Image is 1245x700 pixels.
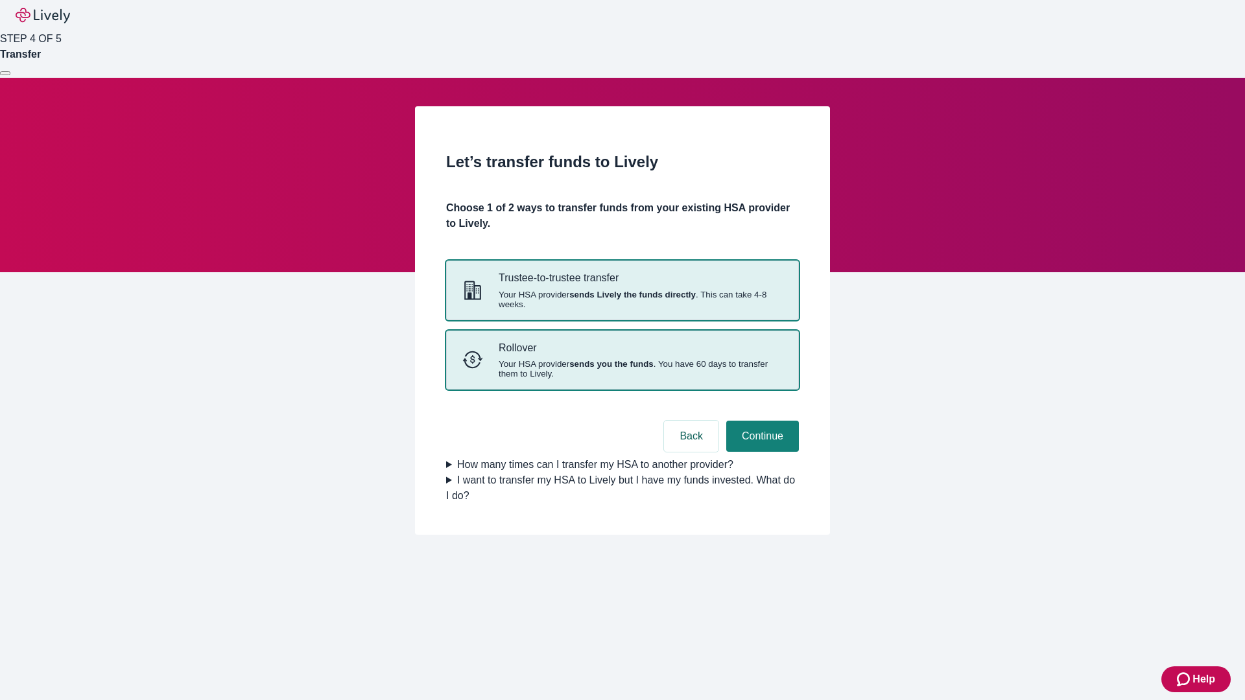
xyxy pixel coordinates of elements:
img: Lively [16,8,70,23]
summary: How many times can I transfer my HSA to another provider? [446,457,799,472]
strong: sends you the funds [569,359,654,369]
strong: sends Lively the funds directly [569,290,696,299]
span: Your HSA provider . You have 60 days to transfer them to Lively. [499,359,783,379]
button: RolloverRolloverYour HSA providersends you the funds. You have 60 days to transfer them to Lively. [447,331,798,389]
svg: Zendesk support icon [1177,671,1192,687]
p: Rollover [499,342,783,354]
svg: Trustee-to-trustee [462,280,483,301]
h2: Let’s transfer funds to Lively [446,150,799,174]
summary: I want to transfer my HSA to Lively but I have my funds invested. What do I do? [446,472,799,504]
p: Trustee-to-trustee transfer [499,272,783,284]
h4: Choose 1 of 2 ways to transfer funds from your existing HSA provider to Lively. [446,200,799,231]
span: Your HSA provider . This can take 4-8 weeks. [499,290,783,309]
span: Help [1192,671,1215,687]
button: Back [664,421,718,452]
button: Zendesk support iconHelp [1161,666,1231,692]
button: Trustee-to-trusteeTrustee-to-trustee transferYour HSA providersends Lively the funds directly. Th... [447,261,798,319]
svg: Rollover [462,349,483,370]
button: Continue [726,421,799,452]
